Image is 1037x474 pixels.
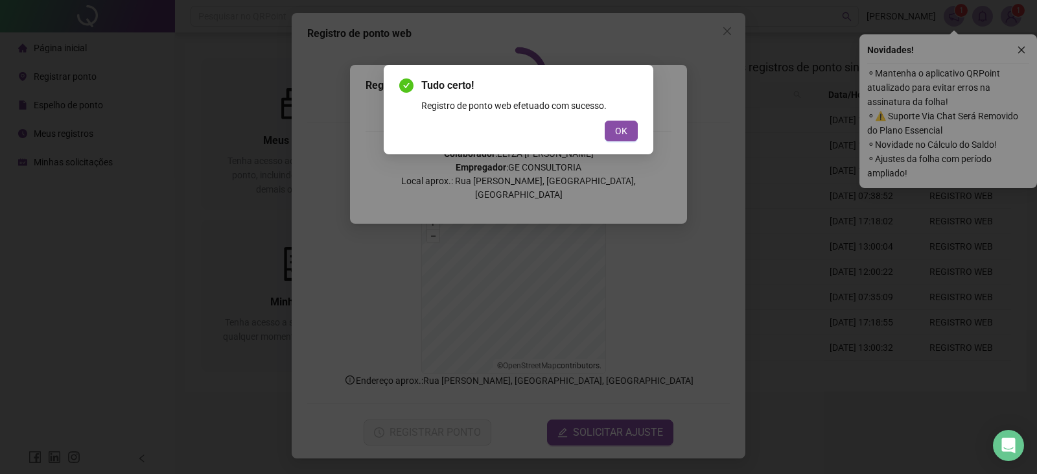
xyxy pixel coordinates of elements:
span: check-circle [399,78,414,93]
div: Open Intercom Messenger [993,430,1024,461]
span: OK [615,124,627,138]
span: Tudo certo! [421,78,638,93]
button: OK [605,121,638,141]
div: Registro de ponto web efetuado com sucesso. [421,99,638,113]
